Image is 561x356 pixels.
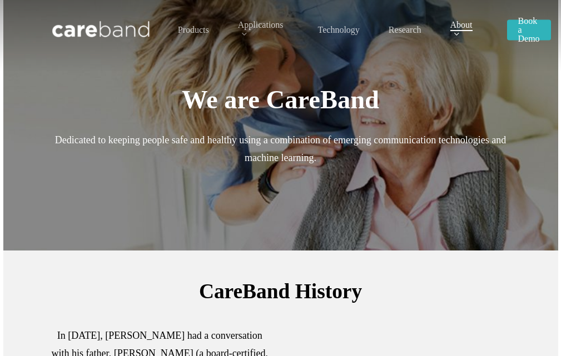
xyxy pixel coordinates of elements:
[238,20,284,29] span: Applications
[238,21,289,39] a: Applications
[50,131,511,167] p: Dedicated to keeping people safe and healthy using a combination of emerging communication techno...
[318,25,360,34] span: Technology
[389,26,421,34] a: Research
[450,20,473,29] span: About
[318,26,360,34] a: Technology
[50,84,511,116] h1: We are CareBand
[507,17,551,43] a: Book a Demo
[450,21,478,39] a: About
[199,280,362,303] span: CareBand History
[389,25,421,34] span: Research
[178,26,209,34] a: Products
[518,16,540,43] span: Book a Demo
[178,25,209,34] span: Products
